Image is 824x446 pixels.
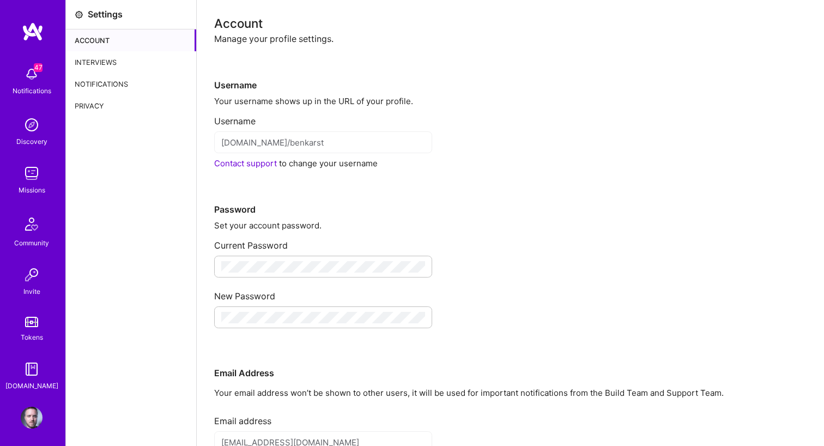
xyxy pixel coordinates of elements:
[22,22,44,41] img: logo
[66,73,196,95] div: Notifications
[214,95,807,107] div: Your username shows up in the URL of your profile.
[214,158,807,169] div: to change your username
[214,282,807,302] div: New Password
[214,231,807,251] div: Current Password
[18,407,45,429] a: User Avatar
[214,107,807,127] div: Username
[21,407,43,429] img: User Avatar
[214,45,807,91] div: Username
[214,17,807,29] div: Account
[21,264,43,286] img: Invite
[13,85,51,97] div: Notifications
[21,332,43,343] div: Tokens
[214,33,807,45] div: Manage your profile settings.
[214,387,807,399] p: Your email address won’t be shown to other users, it will be used for important notifications fro...
[21,358,43,380] img: guide book
[21,63,43,85] img: bell
[19,184,45,196] div: Missions
[23,286,40,297] div: Invite
[214,333,807,379] div: Email Address
[214,220,807,231] div: Set your account password.
[214,407,807,427] div: Email address
[21,114,43,136] img: discovery
[88,9,123,20] div: Settings
[66,95,196,117] div: Privacy
[75,10,83,19] i: icon Settings
[5,380,58,391] div: [DOMAIN_NAME]
[214,158,277,168] a: Contact support
[66,29,196,51] div: Account
[21,162,43,184] img: teamwork
[19,211,45,237] img: Community
[25,317,38,327] img: tokens
[66,51,196,73] div: Interviews
[14,237,49,249] div: Community
[16,136,47,147] div: Discovery
[34,63,43,72] span: 47
[214,169,807,215] div: Password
